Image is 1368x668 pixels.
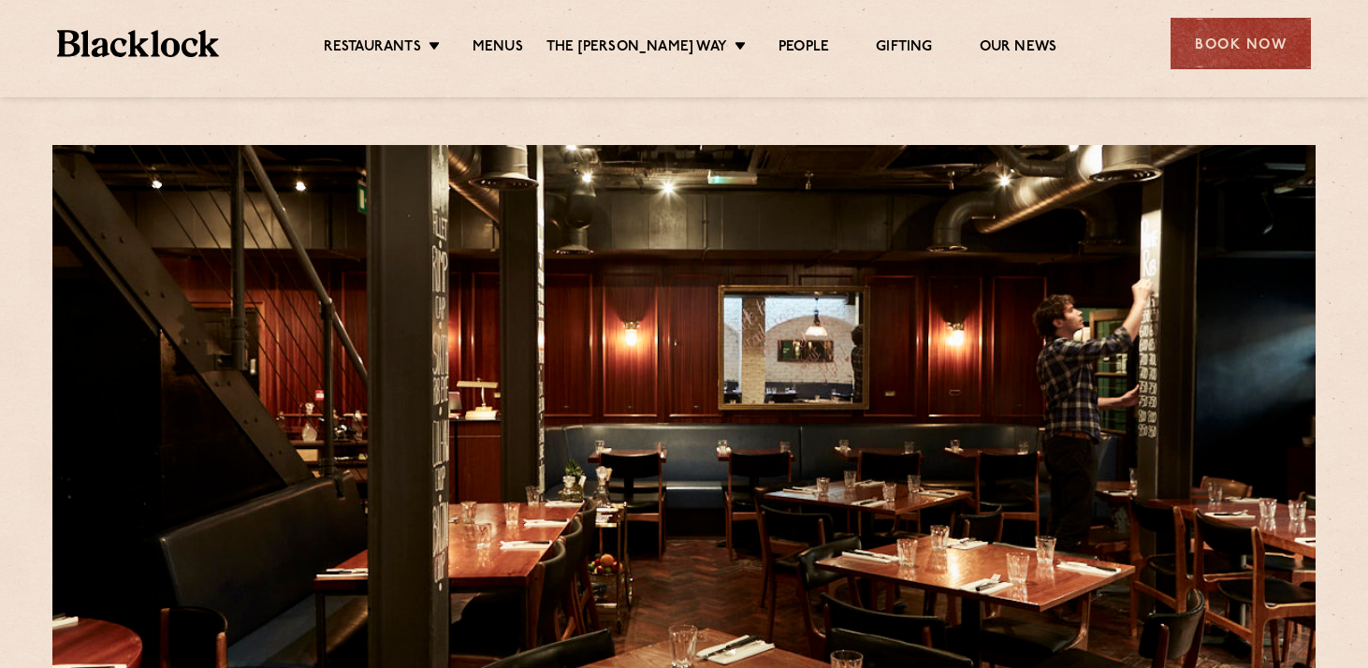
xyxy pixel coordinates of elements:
a: Menus [473,38,523,59]
div: Book Now [1171,18,1311,69]
img: BL_Textured_Logo-footer-cropped.svg [57,30,219,57]
a: People [779,38,829,59]
a: Our News [980,38,1057,59]
a: Restaurants [324,38,421,59]
a: The [PERSON_NAME] Way [546,38,727,59]
a: Gifting [876,38,932,59]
